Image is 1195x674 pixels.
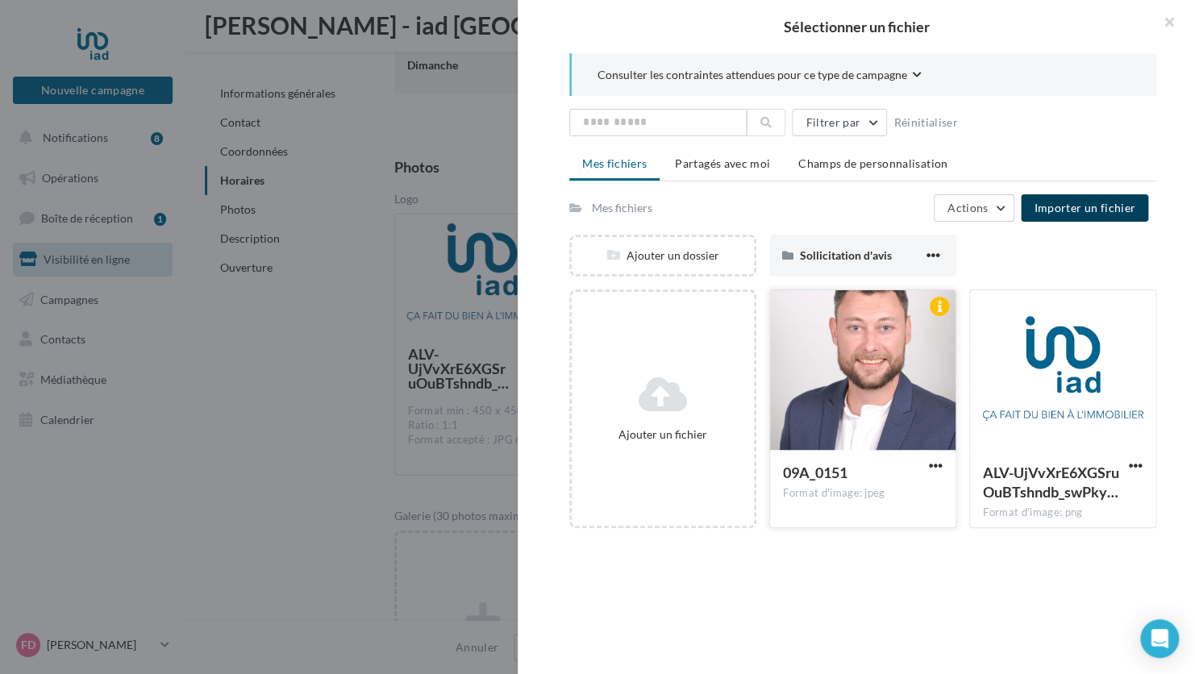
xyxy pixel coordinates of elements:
div: Format d'image: png [983,505,1143,520]
div: Mes fichiers [592,200,652,216]
span: Consulter les contraintes attendues pour ce type de campagne [597,67,907,83]
span: Importer un fichier [1034,201,1135,214]
span: Partagés avec moi [675,156,770,170]
h2: Sélectionner un fichier [543,19,1169,34]
span: Champs de personnalisation [798,156,947,170]
button: Consulter les contraintes attendues pour ce type de campagne [597,66,922,86]
div: Ajouter un fichier [578,426,747,443]
span: Actions [947,201,988,214]
button: Réinitialiser [887,113,964,132]
div: Format d'image: jpeg [783,486,943,501]
button: Actions [934,194,1014,222]
span: ALV-UjVvXrE6XGSruOuBTshndb_swPky6oligseo01JfQalfJUD_bZg [983,464,1119,501]
span: 09A_0151 [783,464,847,481]
button: Filtrer par [792,109,887,136]
div: Ajouter un dossier [572,248,754,264]
div: Open Intercom Messenger [1140,619,1179,658]
span: Mes fichiers [582,156,647,170]
span: Sollicitation d'avis [800,248,892,262]
button: Importer un fichier [1021,194,1148,222]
